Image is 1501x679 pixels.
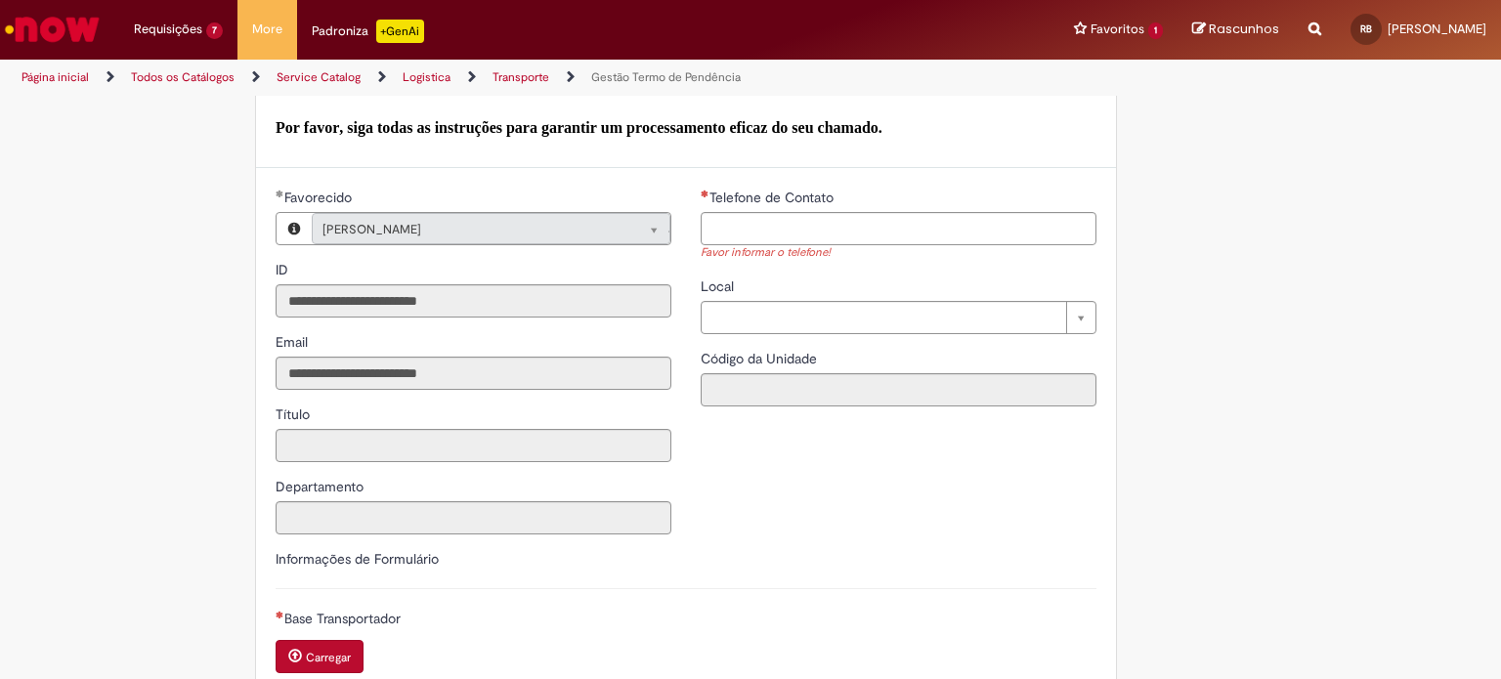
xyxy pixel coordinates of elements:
span: Somente leitura - Código da Unidade [701,350,821,367]
label: Somente leitura - Departamento [276,477,367,496]
a: Todos os Catálogos [131,69,235,85]
span: Local [701,277,738,295]
span: Base Transportador [284,610,405,627]
ul: Trilhas de página [15,60,986,96]
input: Email [276,357,671,390]
div: Favor informar o telefone! [701,245,1096,262]
span: [PERSON_NAME] [322,214,621,245]
span: Rascunhos [1209,20,1279,38]
span: Somente leitura - Email [276,333,312,351]
span: Favoritos [1091,20,1144,39]
a: Transporte [493,69,549,85]
span: Somente leitura - ID [276,261,292,278]
span: Por favor, siga todas as instruções para garantir um processamento eficaz do seu chamado. [276,119,882,136]
span: Telefone de Contato [709,189,837,206]
span: Favorecido, Ricardo Barros [284,189,356,206]
input: Título [276,429,671,462]
span: More [252,20,282,39]
input: Telefone de Contato [701,212,1096,245]
a: Página inicial [21,69,89,85]
span: 1 [1148,22,1163,39]
input: Código da Unidade [701,373,1096,406]
label: Somente leitura - Favorecido, Ricardo Barros [276,188,356,207]
button: Carregar anexo de Base Transportador Required [276,640,364,673]
a: Limpar campo Local [701,301,1096,334]
span: Somente leitura - Departamento [276,478,367,495]
div: Padroniza [312,20,424,43]
a: Logistica [403,69,450,85]
img: ServiceNow [2,10,103,49]
label: Informações de Formulário [276,550,439,568]
span: RB [1360,22,1372,35]
span: Somente leitura - Título [276,405,314,423]
span: [PERSON_NAME] [1388,21,1486,37]
label: Somente leitura - Título [276,404,314,424]
span: 7 [206,22,223,39]
span: Requisições [134,20,202,39]
input: ID [276,284,671,318]
a: Service Catalog [277,69,361,85]
label: Somente leitura - ID [276,260,292,279]
button: Favorecido, Visualizar este registro Ricardo Barros [277,213,312,244]
input: Departamento [276,501,671,534]
p: +GenAi [376,20,424,43]
span: Necessários [276,611,284,618]
a: [PERSON_NAME]Limpar campo Favorecido [312,213,670,244]
a: Rascunhos [1192,21,1279,39]
span: Necessários [701,190,709,197]
label: Somente leitura - Código da Unidade [701,349,821,368]
a: Gestão Termo de Pendência [591,69,741,85]
span: Obrigatório Preenchido [276,190,284,197]
small: Carregar [306,650,351,665]
label: Somente leitura - Email [276,332,312,352]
